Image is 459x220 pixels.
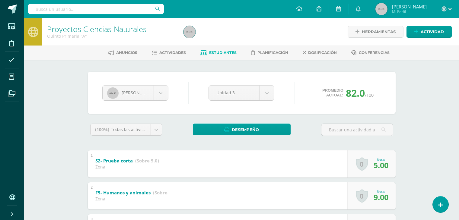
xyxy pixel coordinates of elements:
span: Planificación [257,50,288,55]
a: F5- Humanos y animales (Sobre 10.0) [95,188,180,198]
b: S2- Prueba corta [95,158,133,164]
input: Buscar una actividad aquí... [321,124,393,136]
a: Estudiantes [200,48,237,58]
span: Unidad 3 [216,86,252,100]
a: (100%)Todas las actividades de esta unidad [91,124,162,135]
span: (100%) [95,127,109,132]
b: F5- Humanos y animales [95,190,151,196]
span: Todas las actividades de esta unidad [111,127,186,132]
div: Nota: [374,157,388,162]
span: Actividades [159,50,186,55]
span: [PERSON_NAME] [122,90,155,96]
span: Dosificación [308,50,337,55]
a: Actividad [406,26,452,38]
a: Dosificación [303,48,337,58]
span: Desempeño [232,124,259,135]
span: Estudiantes [209,50,237,55]
a: 0 [356,189,368,203]
div: Zona [95,196,168,202]
a: Proyectos Ciencias Naturales [47,24,147,34]
strong: (Sobre 10.0) [153,190,180,196]
a: Unidad 3 [209,86,274,100]
a: Anuncios [108,48,137,58]
a: Conferencias [351,48,390,58]
img: 45x45 [183,26,196,38]
span: Herramientas [362,26,396,37]
a: 0 [356,157,368,171]
a: Herramientas [348,26,403,38]
div: Quinto Primaria 'A' [47,33,176,39]
img: 45x45 [375,3,387,15]
a: Desempeño [193,124,291,135]
span: Conferencias [359,50,390,55]
strong: (Sobre 5.0) [135,158,159,164]
a: Actividades [152,48,186,58]
h1: Proyectos Ciencias Naturales [47,25,176,33]
div: Nota: [374,189,388,193]
span: Anuncios [116,50,137,55]
img: 40x40 [107,87,119,99]
span: Mi Perfil [392,9,427,14]
a: S2- Prueba corta (Sobre 5.0) [95,156,159,166]
span: 82.0 [346,86,365,99]
span: Promedio actual: [322,88,343,98]
input: Busca un usuario... [28,4,164,14]
span: 9.00 [374,192,388,202]
span: [PERSON_NAME] [392,4,427,10]
span: Actividad [421,26,444,37]
a: [PERSON_NAME] [103,86,168,100]
span: 5.00 [374,160,388,170]
span: /100 [365,92,374,98]
a: Planificación [251,48,288,58]
div: Zona [95,164,159,170]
